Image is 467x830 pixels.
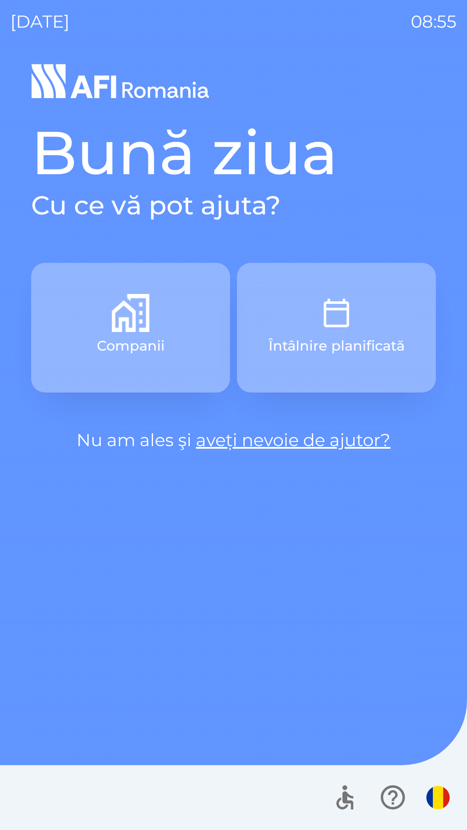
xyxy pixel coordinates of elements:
[411,9,457,35] p: 08:55
[269,335,405,356] p: Întâlnire planificată
[317,294,355,332] img: 8d7ece35-bdbc-4bf8-82f1-eadb5a162c66.png
[237,263,436,393] button: Întâlnire planificată
[31,189,436,221] h2: Cu ce vă pot ajuta?
[426,786,450,809] img: ro flag
[31,427,436,453] p: Nu am ales şi
[112,294,150,332] img: b9f982fa-e31d-4f99-8b4a-6499fa97f7a5.png
[10,9,70,35] p: [DATE]
[31,263,230,393] button: Companii
[97,335,165,356] p: Companii
[196,429,390,450] a: aveți nevoie de ajutor?
[31,61,436,102] img: Logo
[31,116,436,189] h1: Bună ziua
